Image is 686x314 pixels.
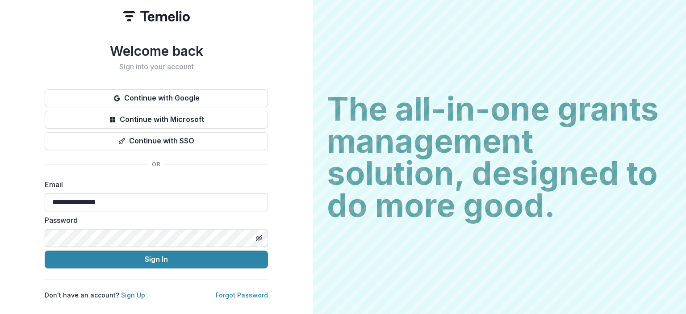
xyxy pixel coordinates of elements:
button: Sign In [45,251,268,268]
a: Forgot Password [216,291,268,299]
p: Don't have an account? [45,290,145,300]
button: Continue with Microsoft [45,111,268,129]
h2: Sign into your account [45,63,268,71]
label: Email [45,179,263,190]
h1: Welcome back [45,43,268,59]
label: Password [45,215,263,226]
button: Continue with Google [45,89,268,107]
button: Toggle password visibility [252,231,266,245]
a: Sign Up [121,291,145,299]
img: Temelio [123,11,190,21]
button: Continue with SSO [45,132,268,150]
